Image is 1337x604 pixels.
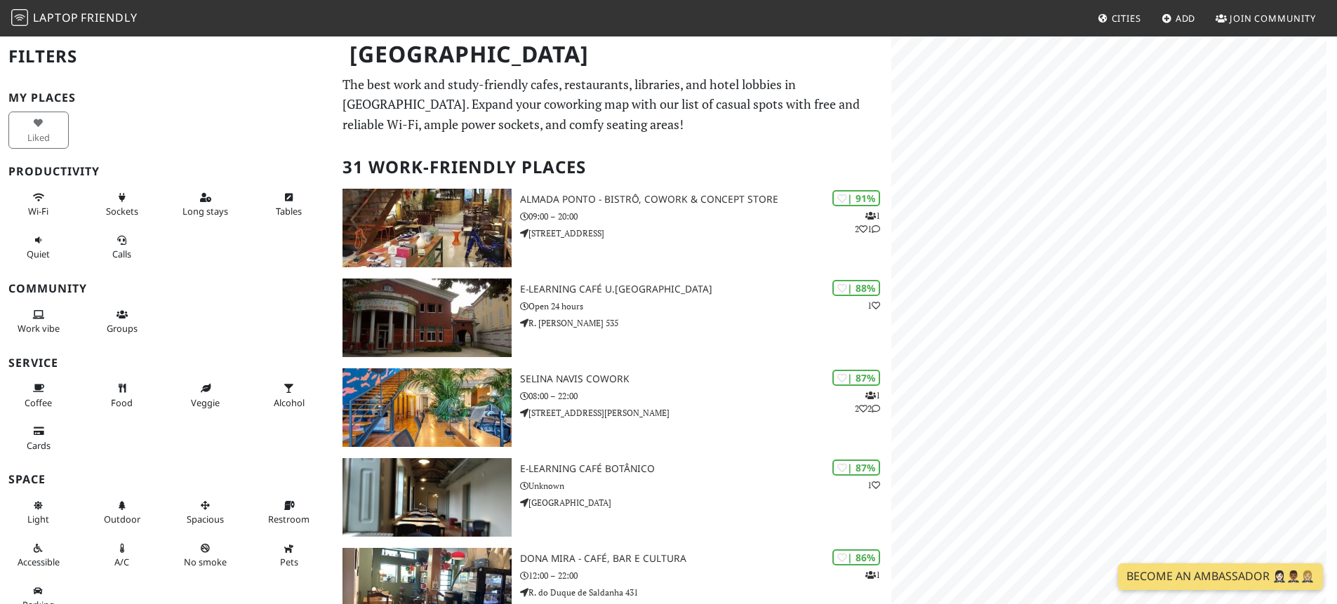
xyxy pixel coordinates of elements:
[832,190,880,206] div: | 91%
[8,303,69,340] button: Work vibe
[111,396,133,409] span: Food
[92,303,152,340] button: Groups
[1230,12,1316,25] span: Join Community
[259,377,319,414] button: Alcohol
[342,189,512,267] img: Almada Ponto - Bistrô, Cowork & Concept Store
[1092,6,1147,31] a: Cities
[867,478,880,492] p: 1
[342,146,883,189] h2: 31 Work-Friendly Places
[25,396,52,409] span: Coffee
[92,537,152,574] button: A/C
[27,248,50,260] span: Quiet
[342,368,512,447] img: Selina Navis CoWork
[112,248,131,260] span: Video/audio calls
[28,205,48,217] span: Stable Wi-Fi
[520,586,891,599] p: R. do Duque de Saldanha 431
[27,513,49,525] span: Natural light
[175,494,236,531] button: Spacious
[92,186,152,223] button: Sockets
[8,356,326,370] h3: Service
[184,556,227,568] span: Smoke free
[520,463,891,475] h3: E-learning Café Botânico
[107,322,138,335] span: Group tables
[342,458,512,537] img: E-learning Café Botânico
[276,205,302,217] span: Work-friendly tables
[334,278,891,357] a: e-learning Café U.Porto | 88% 1 e-learning Café U.[GEOGRAPHIC_DATA] Open 24 hours R. [PERSON_NAME...
[280,556,298,568] span: Pet friendly
[865,568,880,582] p: 1
[8,377,69,414] button: Coffee
[18,322,60,335] span: People working
[8,165,326,178] h3: Productivity
[334,189,891,267] a: Almada Ponto - Bistrô, Cowork & Concept Store | 91% 121 Almada Ponto - Bistrô, Cowork & Concept S...
[104,513,140,525] span: Outdoor area
[832,280,880,296] div: | 88%
[8,494,69,531] button: Light
[187,513,224,525] span: Spacious
[274,396,305,409] span: Alcohol
[520,389,891,403] p: 08:00 – 22:00
[8,473,326,486] h3: Space
[520,496,891,509] p: [GEOGRAPHIC_DATA]
[8,420,69,457] button: Cards
[18,556,60,568] span: Accessible
[338,35,889,74] h1: [GEOGRAPHIC_DATA]
[1112,12,1141,25] span: Cities
[11,9,28,26] img: LaptopFriendly
[334,458,891,537] a: E-learning Café Botânico | 87% 1 E-learning Café Botânico Unknown [GEOGRAPHIC_DATA]
[182,205,228,217] span: Long stays
[520,479,891,492] p: Unknown
[520,194,891,206] h3: Almada Ponto - Bistrô, Cowork & Concept Store
[520,316,891,330] p: R. [PERSON_NAME] 535
[1118,563,1323,590] a: Become an Ambassador 🤵🏻‍♀️🤵🏾‍♂️🤵🏼‍♀️
[259,537,319,574] button: Pets
[342,278,512,357] img: e-learning Café U.Porto
[832,549,880,565] div: | 86%
[175,377,236,414] button: Veggie
[520,300,891,313] p: Open 24 hours
[520,227,891,240] p: [STREET_ADDRESS]
[11,6,138,31] a: LaptopFriendly LaptopFriendly
[175,186,236,223] button: Long stays
[1176,12,1196,25] span: Add
[175,537,236,574] button: No smoke
[92,377,152,414] button: Food
[832,459,880,476] div: | 87%
[33,10,79,25] span: Laptop
[27,439,51,452] span: Credit cards
[8,229,69,266] button: Quiet
[191,396,220,409] span: Veggie
[92,229,152,266] button: Calls
[832,370,880,386] div: | 87%
[92,494,152,531] button: Outdoor
[855,389,880,415] p: 1 2 2
[259,186,319,223] button: Tables
[8,35,326,78] h2: Filters
[520,553,891,565] h3: Dona Mira - Café, Bar e Cultura
[106,205,138,217] span: Power sockets
[81,10,137,25] span: Friendly
[8,186,69,223] button: Wi-Fi
[855,209,880,236] p: 1 2 1
[342,74,883,135] p: The best work and study-friendly cafes, restaurants, libraries, and hotel lobbies in [GEOGRAPHIC_...
[8,537,69,574] button: Accessible
[8,91,326,105] h3: My Places
[520,373,891,385] h3: Selina Navis CoWork
[1210,6,1322,31] a: Join Community
[520,569,891,582] p: 12:00 – 22:00
[259,494,319,531] button: Restroom
[1156,6,1202,31] a: Add
[268,513,310,525] span: Restroom
[520,406,891,420] p: [STREET_ADDRESS][PERSON_NAME]
[114,556,129,568] span: Air conditioned
[520,283,891,295] h3: e-learning Café U.[GEOGRAPHIC_DATA]
[520,210,891,223] p: 09:00 – 20:00
[334,368,891,447] a: Selina Navis CoWork | 87% 122 Selina Navis CoWork 08:00 – 22:00 [STREET_ADDRESS][PERSON_NAME]
[867,299,880,312] p: 1
[8,282,326,295] h3: Community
